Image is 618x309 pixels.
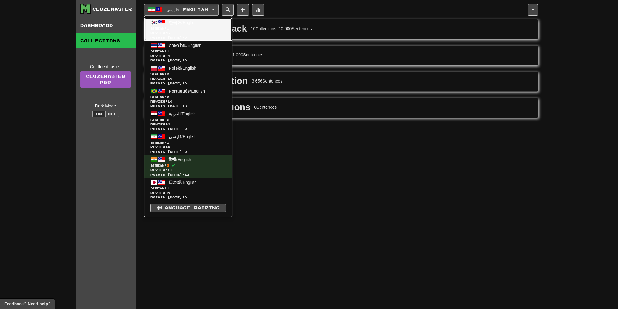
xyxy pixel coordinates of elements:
a: Português/EnglishStreak:0 Review:10Points [DATE]:0 [144,86,232,109]
a: Polski/EnglishStreak:0 Review:10Points [DATE]:0 [144,64,232,86]
a: فارسی/EnglishStreak:1 Review:4Points [DATE]:0 [144,132,232,155]
span: / English [169,89,205,93]
span: Review: 10 [150,99,226,104]
span: / English [169,20,197,25]
a: हिन्दी/EnglishStreak:2 Review:11Points [DATE]:12 [144,155,232,178]
span: Review: 5 [150,31,226,35]
span: Points [DATE]: 12 [150,172,226,177]
span: / English [169,134,197,139]
span: Streak: [150,72,226,76]
span: Review: 10 [150,76,226,81]
span: العربية [169,111,181,116]
span: Português [169,89,190,93]
div: 3 656 Sentences [252,78,282,84]
span: Points [DATE]: 0 [150,195,226,200]
span: Review: 4 [150,122,226,127]
span: 0 [167,72,169,76]
span: Review: 4 [150,145,226,149]
span: Streak: [150,26,226,31]
a: Collections [76,33,136,48]
a: 日本語/EnglishStreak:1 Review:5Points [DATE]:0 [144,178,232,201]
button: فارسی/English [144,4,219,16]
button: On [92,111,106,117]
span: فارسی / English [166,7,208,12]
span: Points [DATE]: 0 [150,127,226,131]
a: Dashboard [76,18,136,33]
span: ภาษาไทย [169,43,186,48]
span: Points [DATE]: 0 [150,104,226,108]
span: हिन्दी [169,157,176,162]
span: 1 [167,141,169,144]
button: Add sentence to collection [237,4,249,16]
div: Clozemaster [92,6,132,12]
span: Streak: [150,163,226,168]
span: 2 [167,163,169,167]
div: 10 Collections / 10 000 Sentences [251,26,312,32]
a: 한국어/EnglishStreak:1 Review:5Points [DATE]:0 [144,18,232,41]
button: Search sentences [222,4,234,16]
span: 1 [167,186,169,190]
span: Streak: [150,140,226,145]
div: Dark Mode [80,103,131,109]
span: Streak: [150,186,226,191]
span: / English [169,111,196,116]
span: 한국어 [169,20,181,25]
span: / English [169,66,196,71]
span: / English [169,180,197,185]
a: Language Pairing [150,204,226,212]
span: Review: 4 [150,54,226,58]
span: Streak: [150,95,226,99]
span: / English [169,157,191,162]
span: Review: 5 [150,191,226,195]
span: 0 [167,95,169,99]
span: Streak: [150,118,226,122]
span: Review: 11 [150,168,226,172]
span: فارسی [169,134,181,139]
span: 1 [167,26,169,30]
span: 日本語 [169,180,181,185]
a: ภาษาไทย/EnglishStreak:1 Review:4Points [DATE]:0 [144,41,232,64]
button: Off [105,111,119,117]
a: ClozemasterPro [80,71,131,88]
div: Get fluent faster. [80,64,131,70]
span: Polski [169,66,181,71]
span: Open feedback widget [4,301,50,307]
span: / English [169,43,202,48]
span: 0 [167,118,169,121]
span: Points [DATE]: 0 [150,149,226,154]
div: 1 000 Sentences [233,52,263,58]
span: Streak: [150,49,226,54]
span: Points [DATE]: 0 [150,35,226,40]
span: Points [DATE]: 0 [150,58,226,63]
span: 1 [167,49,169,53]
a: العربية/EnglishStreak:0 Review:4Points [DATE]:0 [144,109,232,132]
div: 0 Sentences [254,104,277,110]
span: Points [DATE]: 0 [150,81,226,86]
button: More stats [252,4,264,16]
